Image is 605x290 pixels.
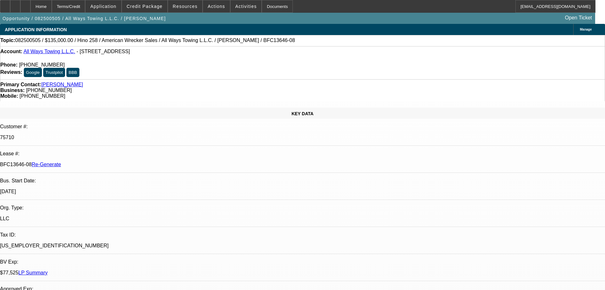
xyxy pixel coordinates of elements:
[90,4,116,9] span: Application
[0,80,41,86] strong: Primary Contact:
[85,0,121,12] button: Application
[15,38,295,43] span: 082500505 / $135,000.00 / Hino 258 / American Wrecker Sales / All Ways Towing L.L.C. / [PERSON_NA...
[19,91,65,97] span: [PHONE_NUMBER]
[26,86,72,91] span: [PHONE_NUMBER]
[43,66,65,75] button: Trustpilot
[208,4,225,9] span: Actions
[83,80,88,86] img: facebook-icon.png
[0,91,18,97] strong: Mobile:
[66,66,79,75] button: BBB
[122,0,167,12] button: Credit Package
[5,27,67,32] span: APPLICATION INFORMATION
[0,54,81,60] img: Open up location in Google Maps
[0,60,17,66] strong: Phone:
[41,80,83,86] a: [PERSON_NAME]
[24,49,75,54] a: All Ways Towing L.L.C.
[0,54,81,60] a: View Google Maps
[0,67,22,73] strong: Reviews:
[19,60,65,66] span: [PHONE_NUMBER]
[203,0,230,12] button: Actions
[77,49,130,54] span: - [STREET_ADDRESS]
[88,80,93,86] img: linkedin-icon.png
[173,4,198,9] span: Resources
[292,109,313,114] span: KEY DATA
[127,4,163,9] span: Credit Package
[562,12,595,23] a: Open Ticket
[18,268,48,273] a: LP Summary
[0,38,15,43] strong: Topic:
[24,66,42,75] button: Google
[235,4,257,9] span: Activities
[32,160,61,165] a: Re-Generate
[231,0,262,12] button: Activities
[0,86,24,91] strong: Business:
[580,28,592,31] span: Manage
[168,0,202,12] button: Resources
[0,49,22,54] strong: Account:
[3,16,166,21] span: Opportunity / 082500505 / All Ways Towing L.L.C. / [PERSON_NAME]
